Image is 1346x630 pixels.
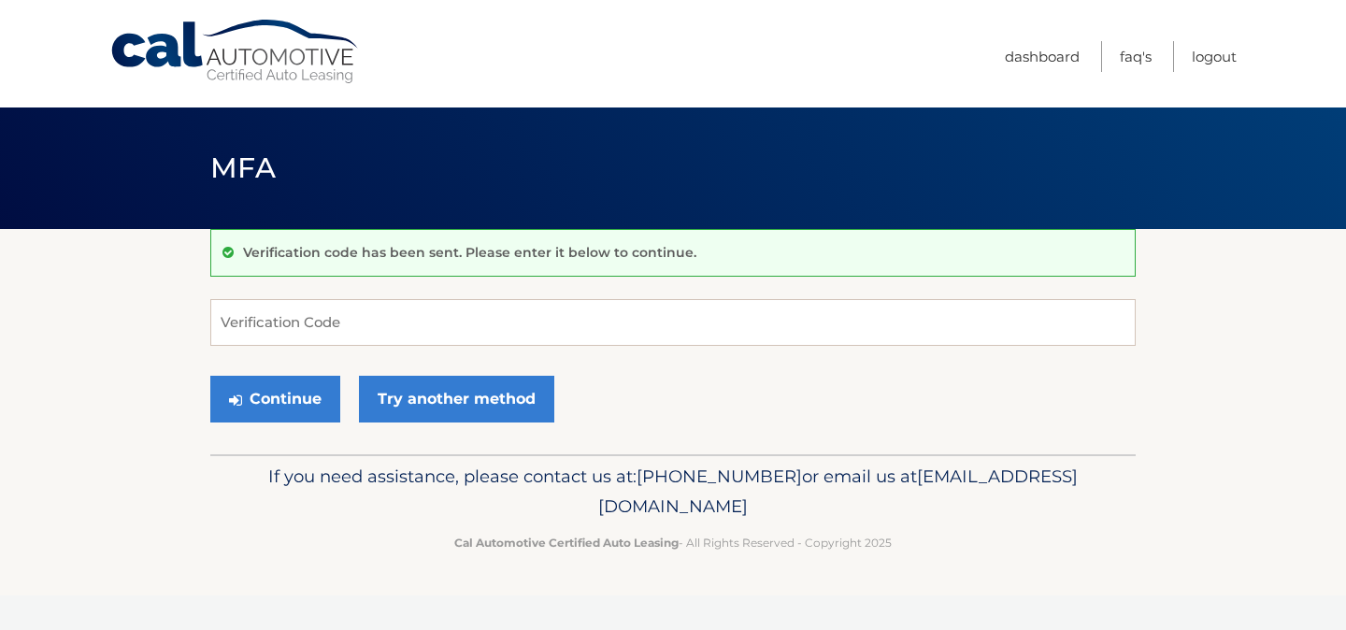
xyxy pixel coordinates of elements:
[222,462,1124,522] p: If you need assistance, please contact us at: or email us at
[1005,41,1080,72] a: Dashboard
[210,150,276,185] span: MFA
[1192,41,1237,72] a: Logout
[210,299,1136,346] input: Verification Code
[1120,41,1152,72] a: FAQ's
[243,244,696,261] p: Verification code has been sent. Please enter it below to continue.
[359,376,554,422] a: Try another method
[598,465,1078,517] span: [EMAIL_ADDRESS][DOMAIN_NAME]
[637,465,802,487] span: [PHONE_NUMBER]
[109,19,362,85] a: Cal Automotive
[454,536,679,550] strong: Cal Automotive Certified Auto Leasing
[210,376,340,422] button: Continue
[222,533,1124,552] p: - All Rights Reserved - Copyright 2025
